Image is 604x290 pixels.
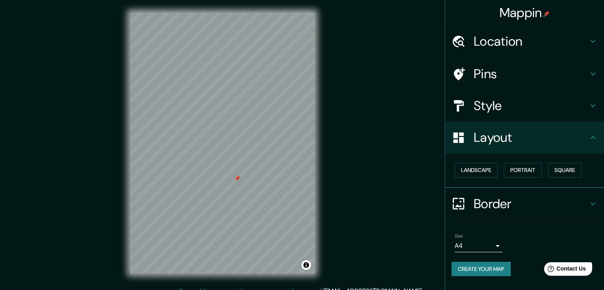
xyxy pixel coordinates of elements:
[452,262,511,276] button: Create your map
[445,90,604,122] div: Style
[504,163,542,178] button: Portrait
[500,5,550,21] h4: Mappin
[445,25,604,57] div: Location
[301,260,311,270] button: Toggle attribution
[455,163,498,178] button: Landscape
[548,163,581,178] button: Square
[130,13,315,274] canvas: Map
[474,98,588,114] h4: Style
[474,196,588,212] h4: Border
[474,33,588,49] h4: Location
[445,188,604,220] div: Border
[445,122,604,153] div: Layout
[455,232,463,239] label: Size
[474,130,588,145] h4: Layout
[455,240,502,252] div: A4
[445,58,604,90] div: Pins
[543,11,550,17] img: pin-icon.png
[533,259,595,281] iframe: Help widget launcher
[474,66,588,82] h4: Pins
